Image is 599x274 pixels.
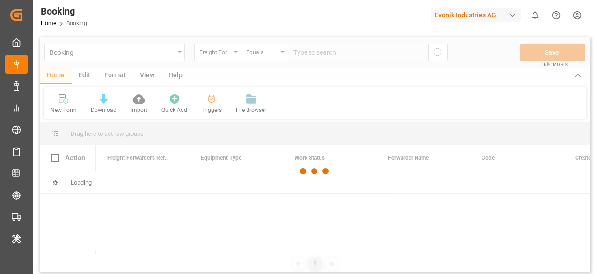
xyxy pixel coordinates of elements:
[41,4,87,18] div: Booking
[525,5,546,26] button: show 0 new notifications
[546,5,567,26] button: Help Center
[431,6,525,24] button: Evonik Industries AG
[41,20,56,27] a: Home
[431,8,521,22] div: Evonik Industries AG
